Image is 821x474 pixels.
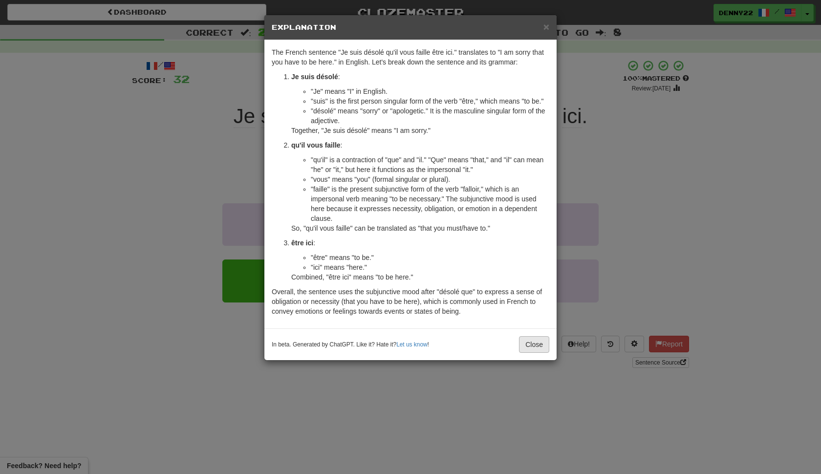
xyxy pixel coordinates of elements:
[543,21,549,32] span: ×
[291,223,549,233] p: So, "qu'il vous faille" can be translated as "that you must/have to."
[291,73,338,81] strong: Je suis désolé
[311,184,549,223] li: "faille" is the present subjunctive form of the verb "falloir," which is an impersonal verb meani...
[311,253,549,262] li: "être" means "to be."
[272,341,429,349] small: In beta. Generated by ChatGPT. Like it? Hate it? !
[291,272,549,282] p: Combined, "être ici" means "to be here."
[272,22,549,32] h5: Explanation
[543,22,549,32] button: Close
[272,47,549,67] p: The French sentence "Je suis désolé qu'il vous faille être ici." translates to "I am sorry that y...
[311,86,549,96] li: "Je" means "I" in English.
[272,287,549,316] p: Overall, the sentence uses the subjunctive mood after "désolé que" to express a sense of obligati...
[291,141,341,149] strong: qu'il vous faille
[291,239,313,247] strong: être ici
[311,106,549,126] li: "désolé" means "sorry" or "apologetic." It is the masculine singular form of the adjective.
[396,341,427,348] a: Let us know
[291,140,549,150] p: :
[311,174,549,184] li: "vous" means "you" (formal singular or plural).
[311,96,549,106] li: "suis" is the first person singular form of the verb "être," which means "to be."
[311,155,549,174] li: "qu'il" is a contraction of "que" and "il." "Que" means "that," and "il" can mean "he" or "it," b...
[291,126,549,135] p: Together, "Je suis désolé" means "I am sorry."
[519,336,549,353] button: Close
[291,238,549,248] p: :
[311,262,549,272] li: "ici" means "here."
[291,72,549,82] p: :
